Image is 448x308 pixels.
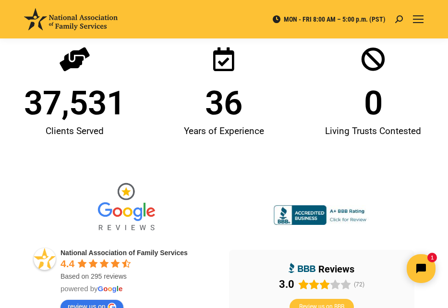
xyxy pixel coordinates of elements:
[61,258,74,269] span: 4.4
[98,284,104,293] span: G
[61,271,219,281] div: Based on 295 reviews
[5,120,145,143] div: Clients Served
[112,284,117,293] span: g
[117,284,119,293] span: l
[364,86,383,120] span: 0
[24,8,118,30] img: National Association of Family Services
[412,13,424,25] a: Mobile menu icon
[279,278,351,291] div: Rating: 3.0 out of 5
[303,120,443,143] div: Living Trusts Contested
[274,205,370,225] img: Accredited A+ with Better Business Bureau
[103,284,108,293] span: o
[154,120,294,143] div: Years of Experience
[119,284,122,293] span: e
[278,246,444,291] iframe: Tidio Chat
[24,86,125,120] span: 37,531
[205,86,242,120] span: 36
[279,278,294,291] div: 3.0
[272,15,386,24] span: MON - FRI 8:00 AM – 5:00 p.m. (PST)
[61,249,188,257] a: National Association of Family Services
[90,176,162,239] img: Google Reviews
[108,284,112,293] span: o
[61,284,219,294] div: powered by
